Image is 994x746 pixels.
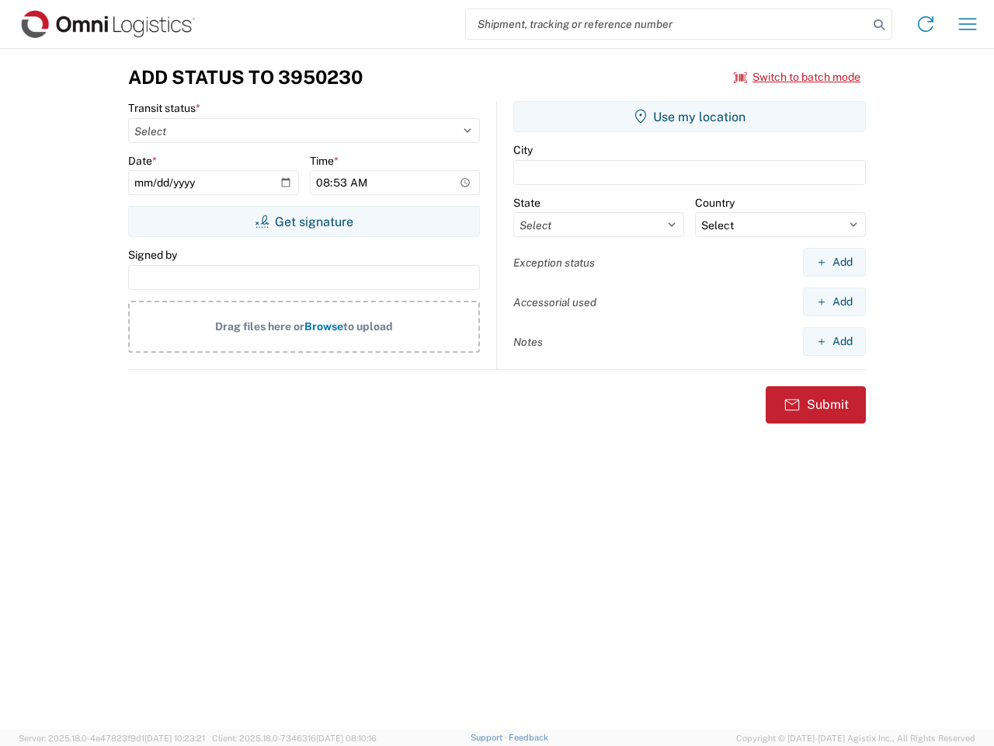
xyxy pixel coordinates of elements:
[736,731,975,745] span: Copyright © [DATE]-[DATE] Agistix Inc., All Rights Reserved
[128,101,200,115] label: Transit status
[803,248,866,277] button: Add
[513,196,540,210] label: State
[766,386,866,424] button: Submit
[466,9,868,39] input: Shipment, tracking or reference number
[803,288,866,316] button: Add
[128,206,480,237] button: Get signature
[310,154,339,168] label: Time
[513,335,543,349] label: Notes
[803,327,866,356] button: Add
[343,320,393,333] span: to upload
[316,734,377,743] span: [DATE] 08:10:16
[513,295,596,309] label: Accessorial used
[215,320,304,333] span: Drag files here or
[212,734,377,743] span: Client: 2025.18.0-7346316
[509,733,548,742] a: Feedback
[128,154,157,168] label: Date
[128,248,177,262] label: Signed by
[513,101,866,132] button: Use my location
[513,143,533,157] label: City
[471,733,509,742] a: Support
[513,256,595,270] label: Exception status
[19,734,205,743] span: Server: 2025.18.0-4e47823f9d1
[734,64,860,90] button: Switch to batch mode
[695,196,735,210] label: Country
[128,66,363,89] h3: Add Status to 3950230
[304,320,343,333] span: Browse
[144,734,205,743] span: [DATE] 10:23:21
